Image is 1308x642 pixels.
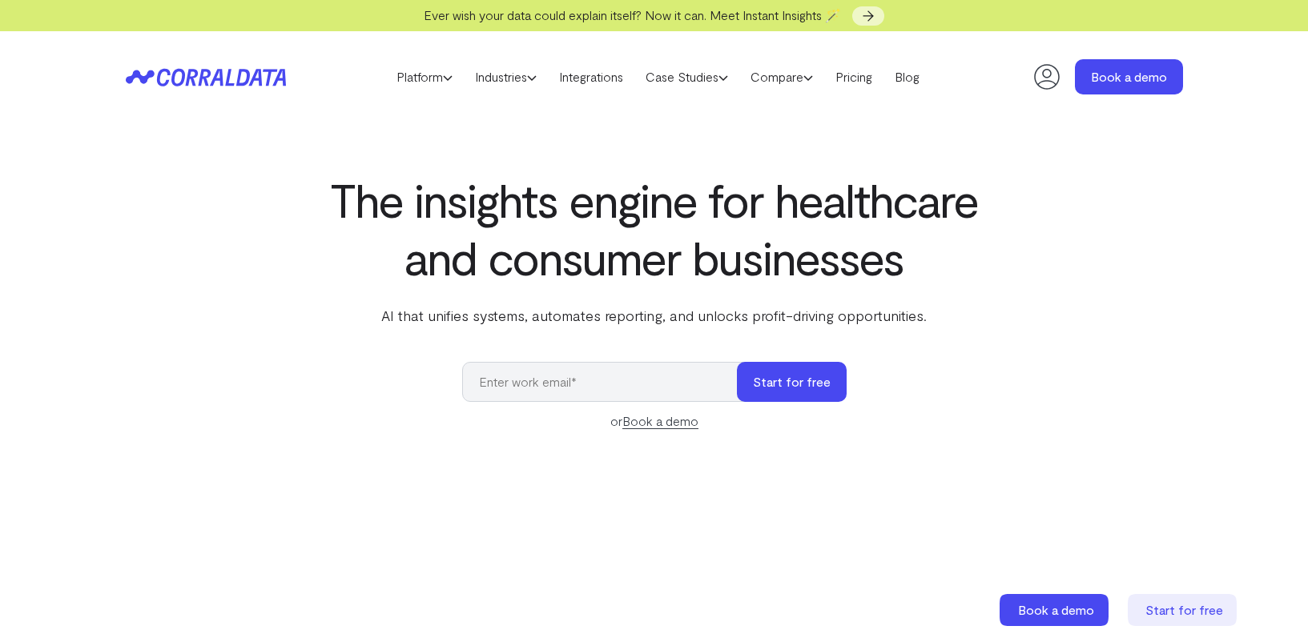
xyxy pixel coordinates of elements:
[1075,59,1183,94] a: Book a demo
[424,7,841,22] span: Ever wish your data could explain itself? Now it can. Meet Instant Insights 🪄
[1000,594,1112,626] a: Book a demo
[883,65,931,89] a: Blog
[634,65,739,89] a: Case Studies
[548,65,634,89] a: Integrations
[622,413,698,429] a: Book a demo
[1128,594,1240,626] a: Start for free
[739,65,824,89] a: Compare
[462,411,847,431] div: or
[328,171,981,286] h1: The insights engine for healthcare and consumer businesses
[464,65,548,89] a: Industries
[737,362,847,402] button: Start for free
[824,65,883,89] a: Pricing
[462,362,753,402] input: Enter work email*
[385,65,464,89] a: Platform
[328,305,981,326] p: AI that unifies systems, automates reporting, and unlocks profit-driving opportunities.
[1018,602,1094,617] span: Book a demo
[1145,602,1223,617] span: Start for free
